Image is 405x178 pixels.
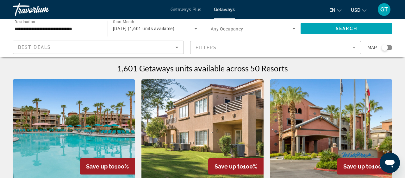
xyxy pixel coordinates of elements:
[113,20,134,24] span: Start Month
[337,158,392,175] div: 100%
[343,163,372,170] span: Save up to
[80,158,135,175] div: 100%
[117,63,288,73] h1: 1,601 Getaways units available across 50 Resorts
[351,8,360,13] span: USD
[329,5,341,15] button: Change language
[301,23,392,34] button: Search
[18,45,51,50] span: Best Deals
[351,5,366,15] button: Change currency
[336,26,357,31] span: Search
[13,1,76,18] a: Travorium
[18,43,178,51] mat-select: Sort by
[190,41,361,55] button: Filter
[380,153,400,173] iframe: Button to launch messaging window
[215,163,243,170] span: Save up to
[380,6,388,13] span: GT
[214,7,235,12] a: Getaways
[211,26,243,31] span: Any Occupancy
[208,158,264,175] div: 100%
[86,163,115,170] span: Save up to
[329,8,335,13] span: en
[376,3,392,16] button: User Menu
[15,19,35,24] span: Destination
[367,43,377,52] span: Map
[171,7,201,12] a: Getaways Plus
[113,26,174,31] span: [DATE] (1,601 units available)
